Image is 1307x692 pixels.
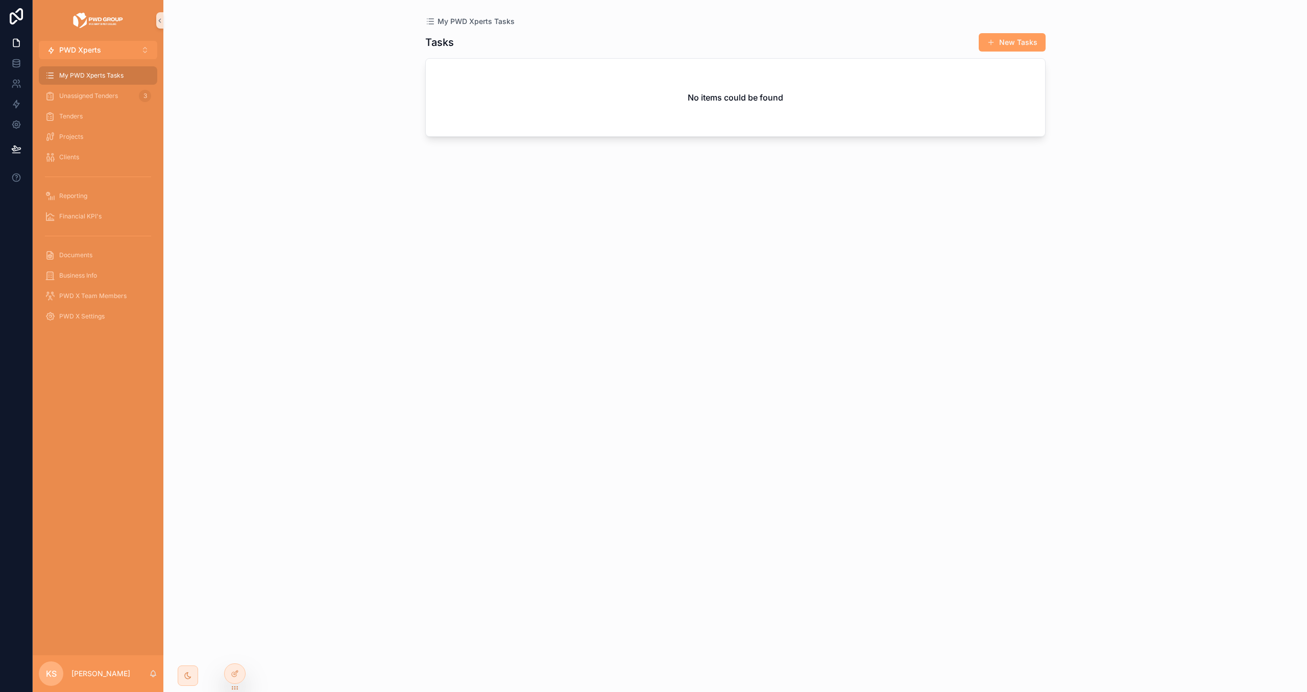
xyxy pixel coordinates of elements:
[71,669,130,679] p: [PERSON_NAME]
[46,668,57,680] span: KS
[979,33,1046,52] button: New Tasks
[39,307,157,326] a: PWD X Settings
[59,312,105,320] span: PWD X Settings
[33,59,163,339] div: scrollable content
[39,41,157,59] button: Select Button
[59,133,83,141] span: Projects
[39,148,157,166] a: Clients
[59,153,79,161] span: Clients
[39,287,157,305] a: PWD X Team Members
[59,251,92,259] span: Documents
[39,207,157,226] a: Financial KPI's
[39,246,157,264] a: Documents
[59,92,118,100] span: Unassigned Tenders
[59,112,83,120] span: Tenders
[139,90,151,102] div: 3
[59,45,101,55] span: PWD Xperts
[59,212,102,220] span: Financial KPI's
[39,66,157,85] a: My PWD Xperts Tasks
[688,91,783,104] h2: No items could be found
[39,107,157,126] a: Tenders
[59,71,124,80] span: My PWD Xperts Tasks
[59,192,87,200] span: Reporting
[59,292,127,300] span: PWD X Team Members
[72,12,124,29] img: App logo
[425,16,515,27] a: My PWD Xperts Tasks
[59,271,97,280] span: Business Info
[438,16,515,27] span: My PWD Xperts Tasks
[39,128,157,146] a: Projects
[39,187,157,205] a: Reporting
[39,87,157,105] a: Unassigned Tenders3
[39,266,157,285] a: Business Info
[425,35,454,50] h1: Tasks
